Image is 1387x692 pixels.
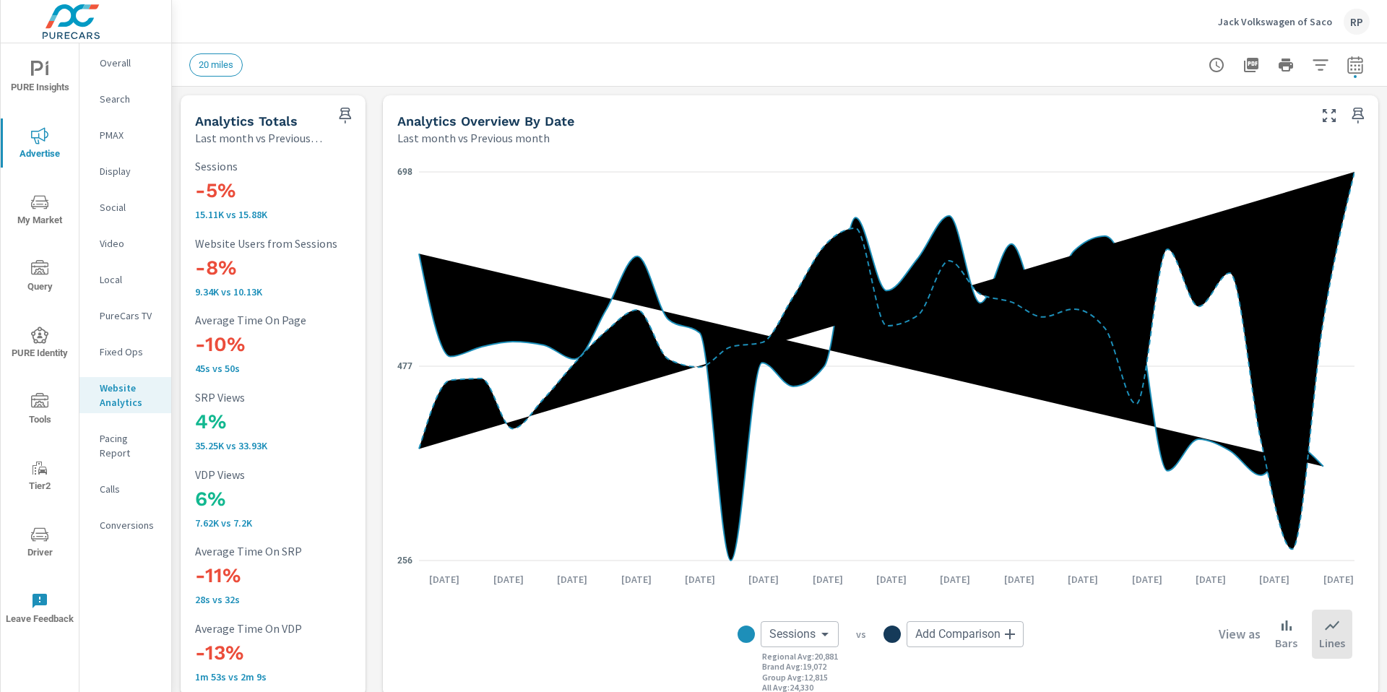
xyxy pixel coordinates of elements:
text: 256 [397,555,412,566]
span: My Market [5,194,74,229]
div: Pacing Report [79,428,171,464]
p: 35,251 vs 33,930 [195,440,386,451]
p: [DATE] [1249,572,1300,587]
span: 20 miles [190,59,242,70]
p: 7,620 vs 7,200 [195,517,386,529]
p: Average Time On VDP [195,622,386,635]
div: Sessions [761,621,839,647]
p: Average Time On Page [195,313,386,326]
span: Driver [5,526,74,561]
p: Conversions [100,518,160,532]
p: Last month vs Previous month [397,129,550,147]
h3: 6% [195,487,386,511]
span: Save this to your personalized report [334,104,357,127]
p: Last month vs Previous month [195,129,322,147]
div: Website Analytics [79,377,171,413]
text: 698 [397,167,412,177]
span: Tools [5,393,74,428]
p: [DATE] [994,572,1045,587]
text: 477 [397,361,412,371]
p: [DATE] [483,572,534,587]
p: Local [100,272,160,287]
div: Video [79,233,171,254]
div: Social [79,196,171,218]
p: 9,336 vs 10,131 [195,286,386,298]
p: Regional Avg : 20,881 [762,652,838,662]
span: PURE Insights [5,61,74,96]
p: [DATE] [547,572,597,587]
p: Bars [1275,634,1297,652]
p: SRP Views [195,391,386,404]
p: Brand Avg : 19,072 [762,662,826,672]
div: nav menu [1,43,79,641]
p: VDP Views [195,468,386,481]
p: Display [100,164,160,178]
p: Overall [100,56,160,70]
p: [DATE] [1122,572,1172,587]
h3: 4% [195,410,386,434]
h3: -10% [195,332,386,357]
p: Fixed Ops [100,345,160,359]
p: Website Analytics [100,381,160,410]
p: [DATE] [419,572,470,587]
p: [DATE] [611,572,662,587]
h3: -8% [195,256,386,280]
div: Add Comparison [907,621,1024,647]
h3: -11% [195,563,386,588]
div: RP [1344,9,1370,35]
p: 45s vs 50s [195,363,386,374]
p: Group Avg : 12,815 [762,672,828,683]
span: Tier2 [5,459,74,495]
span: Leave Feedback [5,592,74,628]
p: 15,113 vs 15,878 [195,209,386,220]
button: Apply Filters [1306,51,1335,79]
p: Jack Volkswagen of Saco [1218,15,1332,28]
button: "Export Report to PDF" [1237,51,1266,79]
p: PureCars TV [100,308,160,323]
p: [DATE] [1313,572,1364,587]
span: Save this to your personalized report [1347,104,1370,127]
span: Sessions [769,627,816,641]
p: Website Users from Sessions [195,237,386,250]
span: Add Comparison [915,627,1001,641]
p: Sessions [195,160,386,173]
p: [DATE] [675,572,725,587]
div: PureCars TV [79,305,171,326]
div: Conversions [79,514,171,536]
p: vs [839,628,883,641]
h3: -5% [195,178,386,203]
h6: View as [1219,627,1261,641]
div: Overall [79,52,171,74]
p: 28s vs 32s [195,594,386,605]
p: [DATE] [866,572,917,587]
h3: -13% [195,641,386,665]
p: [DATE] [803,572,853,587]
div: Search [79,88,171,110]
p: [DATE] [930,572,980,587]
p: Video [100,236,160,251]
p: Average Time On SRP [195,545,386,558]
p: [DATE] [1185,572,1236,587]
span: Query [5,260,74,295]
p: Search [100,92,160,106]
button: Select Date Range [1341,51,1370,79]
h5: Analytics Overview By Date [397,113,574,129]
p: PMAX [100,128,160,142]
span: PURE Identity [5,326,74,362]
p: [DATE] [1058,572,1108,587]
button: Print Report [1271,51,1300,79]
p: Pacing Report [100,431,160,460]
p: Calls [100,482,160,496]
div: Fixed Ops [79,341,171,363]
div: Local [79,269,171,290]
p: 1m 53s vs 2m 9s [195,671,386,683]
button: Make Fullscreen [1318,104,1341,127]
p: Social [100,200,160,215]
p: Lines [1319,634,1345,652]
div: PMAX [79,124,171,146]
div: Display [79,160,171,182]
div: Calls [79,478,171,500]
h5: Analytics Totals [195,113,298,129]
p: [DATE] [738,572,789,587]
span: Advertise [5,127,74,163]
